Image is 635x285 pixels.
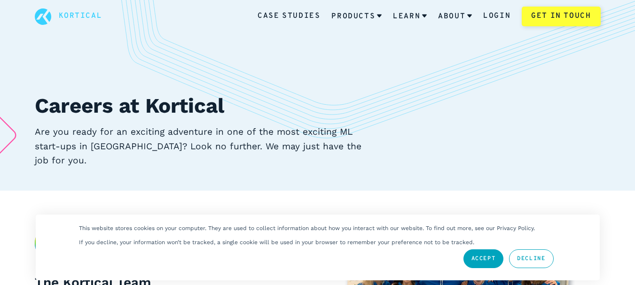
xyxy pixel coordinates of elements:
a: Products [331,4,382,29]
a: Accept [463,249,504,268]
a: Login [483,10,510,23]
p: Are you ready for an exciting adventure in one of the most exciting ML start-ups in [GEOGRAPHIC_D... [35,125,374,168]
a: Learn [393,4,427,29]
p: If you decline, your information won’t be tracked, a single cookie will be used in your browser t... [79,239,474,246]
a: About [438,4,472,29]
a: Case Studies [258,10,320,23]
a: Get in touch [522,7,600,26]
a: Decline [509,249,553,268]
p: This website stores cookies on your computer. They are used to collect information about how you ... [79,225,535,231]
a: Kortical [59,10,102,23]
h1: Careers at Kortical [35,90,601,121]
